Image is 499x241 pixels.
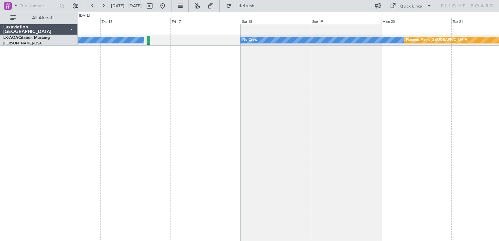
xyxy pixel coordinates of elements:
[400,3,422,10] div: Quick Links
[242,35,257,45] div: No Crew
[381,18,451,24] div: Mon 20
[3,41,42,46] a: [PERSON_NAME]/QSA
[79,13,90,19] div: [DATE]
[233,4,260,8] span: Refresh
[311,18,381,24] div: Sun 19
[111,3,142,9] span: [DATE] - [DATE]
[406,35,468,45] div: Planned Maint [GEOGRAPHIC_DATA]
[223,1,262,11] button: Refresh
[7,13,71,23] button: All Aircraft
[170,18,241,24] div: Fri 17
[17,16,69,20] span: All Aircraft
[3,36,18,40] span: LX-AOA
[3,36,50,40] a: LX-AOACitation Mustang
[387,1,435,11] button: Quick Links
[20,1,57,11] input: Trip Number
[241,18,311,24] div: Sat 18
[100,18,170,24] div: Thu 16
